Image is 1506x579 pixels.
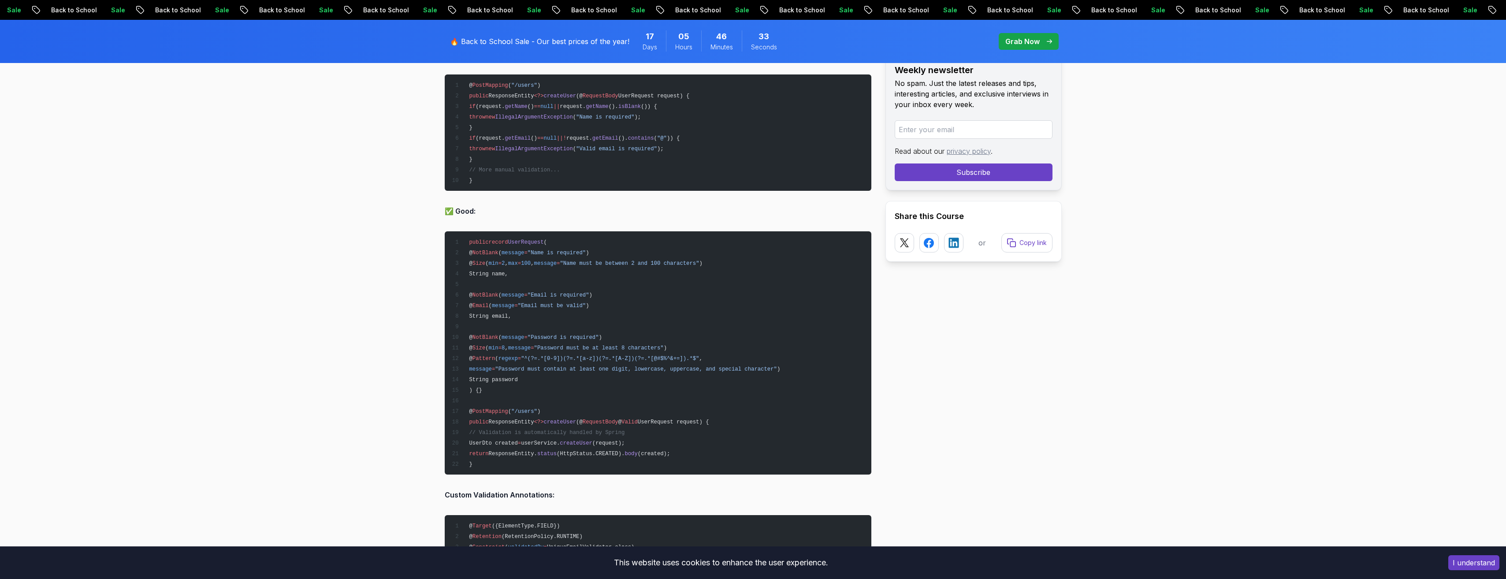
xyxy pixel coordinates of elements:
[469,534,472,540] span: @
[469,239,488,245] span: public
[521,440,560,446] span: userService.
[489,345,498,351] span: min
[20,6,80,15] p: Back to School
[537,408,540,415] span: )
[592,440,625,446] span: (request);
[1268,6,1328,15] p: Back to School
[628,135,654,141] span: contains
[557,260,560,267] span: =
[511,82,537,89] span: "/users"
[528,250,586,256] span: "Name is required"
[583,419,618,425] span: RequestBody
[592,135,618,141] span: getEmail
[560,260,699,267] span: "Name must be between 2 and 100 characters"
[777,366,780,372] span: )
[502,534,583,540] span: (RetentionPolicy.RUNTIME)
[469,271,508,277] span: String name,
[751,43,777,52] span: Seconds
[638,419,709,425] span: UserRequest request) {
[495,366,777,372] span: "Password must contain at least one digit, lowercase, uppercase, and special character"
[895,210,1052,223] h2: Share this Course
[469,135,476,141] span: if
[657,146,664,152] span: );
[646,30,654,43] span: 17 Days
[573,146,576,152] span: (
[638,451,670,457] span: (created);
[469,104,476,110] span: if
[524,334,527,341] span: =
[537,135,544,141] span: ==
[469,430,625,436] span: // Validation is automatically handled by Spring
[469,313,511,319] span: String email,
[563,135,566,141] span: !
[469,82,472,89] span: @
[469,523,472,529] span: @
[469,250,472,256] span: @
[469,419,488,425] span: public
[469,114,485,120] span: throw
[618,135,628,141] span: ().
[472,408,508,415] span: PostMapping
[1120,6,1149,15] p: Sale
[489,303,492,309] span: (
[540,104,553,110] span: null
[495,356,498,362] span: (
[895,120,1052,139] input: Enter your email
[392,6,420,15] p: Sale
[472,345,485,351] span: Size
[609,104,618,110] span: ().
[469,167,560,173] span: // More manual validation...
[667,135,680,141] span: )) {
[469,260,472,267] span: @
[1060,6,1120,15] p: Back to School
[505,260,508,267] span: ,
[445,490,554,499] strong: Custom Validation Annotations:
[469,451,488,457] span: return
[498,356,518,362] span: regexp
[469,345,472,351] span: @
[508,544,544,550] span: validatedBy
[469,387,482,393] span: ) {}
[492,366,495,372] span: =
[537,82,540,89] span: )
[618,93,690,99] span: UserRequest request) {
[1328,6,1357,15] p: Sale
[544,419,576,425] span: createUser
[469,93,488,99] span: public
[644,6,704,15] p: Back to School
[505,135,531,141] span: getEmail
[469,334,472,341] span: @
[852,6,912,15] p: Back to School
[1164,6,1224,15] p: Back to School
[759,30,769,43] span: 33 Seconds
[505,104,527,110] span: getName
[518,356,521,362] span: =
[1019,238,1047,247] p: Copy link
[678,30,689,43] span: 5 Hours
[586,303,589,309] span: )
[492,523,560,529] span: ({ElementType.FIELD})
[641,104,657,110] span: ()) {
[496,6,524,15] p: Sale
[534,345,664,351] span: "Password must be at least 8 characters"
[586,250,589,256] span: )
[450,36,629,47] p: 🔥 Back to School Sale - Our best prices of the year!
[489,260,498,267] span: min
[531,345,534,351] span: =
[528,292,589,298] span: "Email is required"
[576,93,583,99] span: (@
[495,146,573,152] span: IllegalArgumentException
[576,114,634,120] span: "Name is required"
[476,135,505,141] span: (request.
[534,260,557,267] span: message
[699,260,703,267] span: )
[505,544,508,550] span: (
[511,408,537,415] span: "/users"
[808,6,837,15] p: Sale
[748,6,808,15] p: Back to School
[469,377,517,383] span: String password
[895,146,1052,156] p: Read about our .
[472,356,495,362] span: Pattern
[912,6,941,15] p: Sale
[586,104,608,110] span: getName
